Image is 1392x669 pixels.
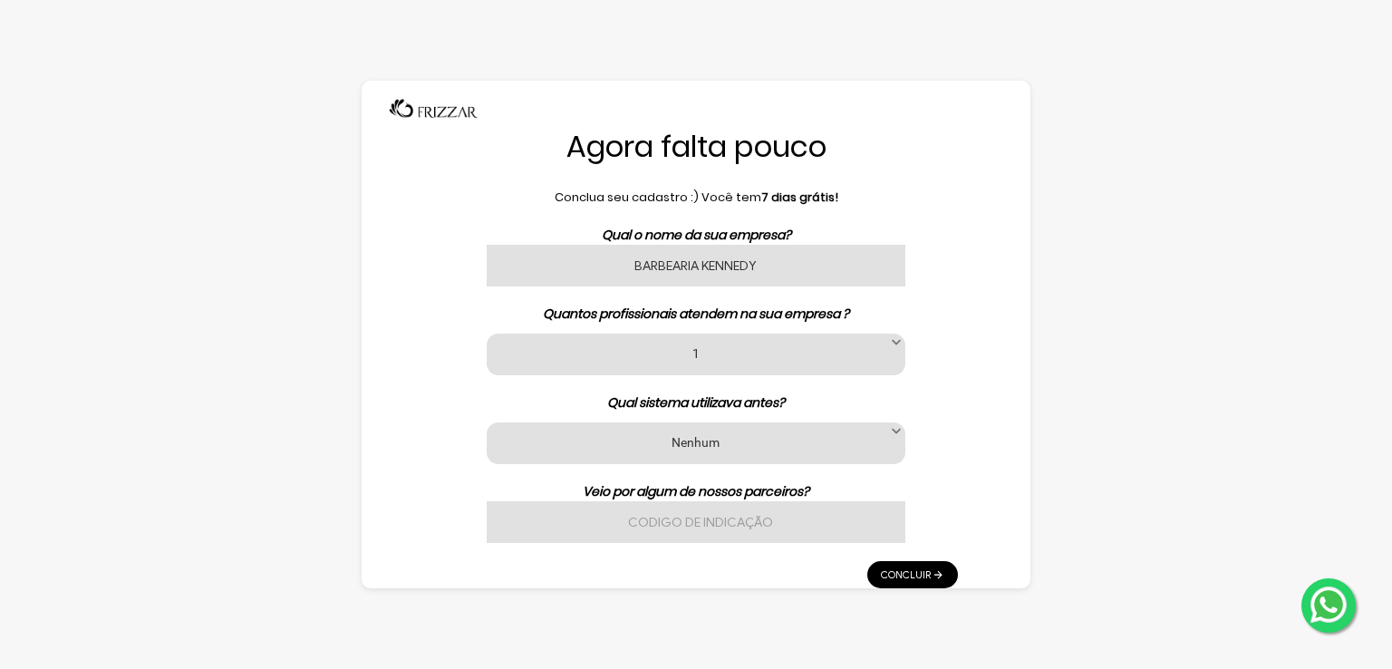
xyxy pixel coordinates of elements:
[434,305,958,324] p: Quantos profissionais atendem na sua empresa ?
[1307,583,1350,626] img: whatsapp.png
[867,561,958,588] a: Concluir
[434,128,958,166] h1: Agora falta pouco
[487,245,905,286] input: Nome da sua empresa
[509,433,883,451] label: Nenhum
[434,393,958,412] p: Qual sistema utilizava antes?
[434,482,958,501] p: Veio por algum de nossos parceiros?
[509,344,883,362] label: 1
[761,189,838,206] b: 7 dias grátis!
[487,501,905,543] input: Codigo de indicação
[867,552,958,588] ul: Pagination
[434,226,958,245] p: Qual o nome da sua empresa?
[434,189,958,207] p: Conclua seu cadastro :) Você tem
